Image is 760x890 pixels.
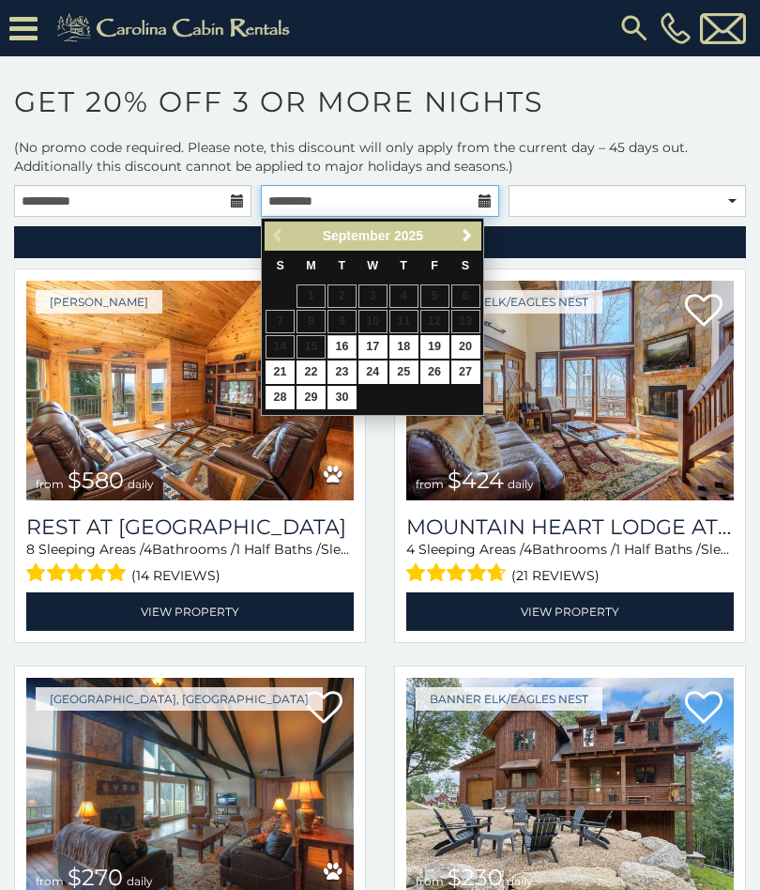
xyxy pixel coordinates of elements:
a: 30 [327,386,357,409]
span: Tuesday [339,259,346,272]
span: Next [460,228,475,243]
span: from [416,874,444,888]
a: 21 [266,361,295,384]
a: View Property [406,592,734,631]
span: from [416,477,444,491]
a: [PHONE_NUMBER] [656,12,695,44]
a: 17 [358,335,388,359]
a: Next [455,224,479,248]
span: $424 [448,467,504,494]
span: daily [507,874,533,888]
span: $580 [68,467,124,494]
a: [GEOGRAPHIC_DATA], [GEOGRAPHIC_DATA] [36,687,323,711]
a: 23 [327,361,357,384]
a: [PERSON_NAME] [36,290,162,314]
img: Khaki-logo.png [47,9,306,47]
a: 24 [358,361,388,384]
h3: Mountain Heart Lodge at Eagles Nest [406,514,734,540]
a: View Property [26,592,354,631]
div: Sleeping Areas / Bathrooms / Sleeps: [26,540,354,588]
span: Sunday [276,259,283,272]
a: Add to favorites [305,689,342,729]
span: Monday [306,259,316,272]
span: daily [508,477,534,491]
a: Mountain Heart Lodge at Eagles Nest from $424 daily [406,281,734,500]
a: 25 [389,361,418,384]
a: 16 [327,335,357,359]
span: 1 Half Baths / [616,541,701,558]
a: 18 [389,335,418,359]
span: from [36,477,64,491]
span: September [323,228,390,243]
div: Sleeping Areas / Bathrooms / Sleeps: [406,540,734,588]
span: (21 reviews) [511,563,600,588]
span: from [36,874,64,888]
a: RefineSearchFilters [14,226,746,258]
span: daily [127,874,153,888]
span: 4 [406,541,415,558]
span: Friday [431,259,438,272]
a: Mountain Heart Lodge at [GEOGRAPHIC_DATA] [406,514,734,540]
h3: Rest at Mountain Crest [26,514,354,540]
a: 29 [296,386,326,409]
a: 22 [296,361,326,384]
a: 27 [451,361,480,384]
span: 2025 [394,228,423,243]
span: (14 reviews) [131,563,220,588]
a: 20 [451,335,480,359]
a: Add to favorites [685,689,722,729]
img: search-regular.svg [617,11,651,45]
a: 19 [420,335,449,359]
span: 4 [524,541,532,558]
span: 1 Half Baths / [236,541,321,558]
a: 26 [420,361,449,384]
img: Mountain Heart Lodge at Eagles Nest [406,281,734,500]
a: Add to favorites [685,292,722,331]
span: 8 [26,541,35,558]
a: 28 [266,386,295,409]
a: Banner Elk/Eagles Nest [416,687,602,711]
a: Rest at [GEOGRAPHIC_DATA] [26,514,354,540]
span: daily [128,477,154,491]
span: Wednesday [367,259,378,272]
span: Saturday [462,259,469,272]
span: Thursday [400,259,407,272]
a: Banner Elk/Eagles Nest [416,290,602,314]
span: 4 [144,541,152,558]
img: Rest at Mountain Crest [26,281,354,500]
a: Rest at Mountain Crest from $580 daily [26,281,354,500]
